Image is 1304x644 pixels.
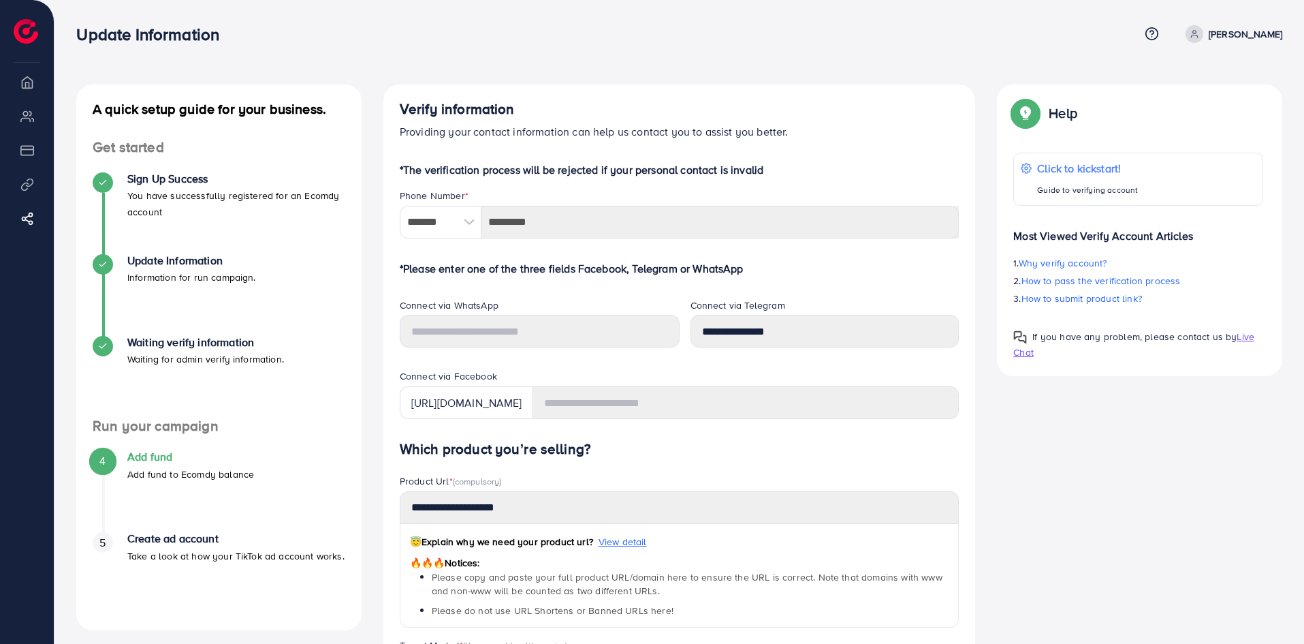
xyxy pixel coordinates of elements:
[127,187,345,220] p: You have successfully registered for an Ecomdy account
[1246,583,1294,634] iframe: Chat
[400,386,533,419] div: [URL][DOMAIN_NAME]
[1013,101,1038,125] img: Popup guide
[1021,292,1142,305] span: How to submit product link?
[400,474,502,488] label: Product Url
[127,269,256,286] p: Information for run campaign.
[76,532,362,614] li: Create ad account
[410,535,593,549] span: Explain why we need your product url?
[690,298,785,312] label: Connect via Telegram
[76,336,362,418] li: Waiting verify information
[76,418,362,435] h4: Run your campaign
[1037,160,1138,177] p: Click to kickstart!
[127,172,345,185] h4: Sign Up Success
[76,450,362,532] li: Add fund
[410,556,445,570] span: 🔥🔥🔥
[127,336,284,349] h4: Waiting verify information
[1180,25,1282,43] a: [PERSON_NAME]
[1013,255,1263,271] p: 1.
[400,101,959,118] h4: Verify information
[400,260,959,277] p: *Please enter one of the three fields Facebook, Telegram or WhatsApp
[1013,217,1263,244] p: Most Viewed Verify Account Articles
[76,25,230,44] h3: Update Information
[99,453,106,469] span: 4
[432,604,673,617] span: Please do not use URL Shortens or Banned URLs here!
[410,535,422,549] span: 😇
[400,189,468,202] label: Phone Number
[400,162,959,178] p: *The verification process will be rejected if your personal contact is invalid
[400,123,959,140] p: Providing your contact information can help us contact you to assist you better.
[1019,256,1107,270] span: Why verify account?
[1049,105,1077,121] p: Help
[127,532,345,545] h4: Create ad account
[599,535,647,549] span: View detail
[76,172,362,254] li: Sign Up Success
[127,351,284,367] p: Waiting for admin verify information.
[127,466,254,482] p: Add fund to Ecomdy balance
[400,298,498,312] label: Connect via WhatsApp
[400,441,959,458] h4: Which product you’re selling?
[76,101,362,117] h4: A quick setup guide for your business.
[1013,273,1263,289] p: 2.
[1021,274,1181,288] span: How to pass the verification process
[99,535,106,551] span: 5
[127,254,256,267] h4: Update Information
[127,450,254,463] h4: Add fund
[1013,331,1027,344] img: Popup guide
[127,548,345,564] p: Take a look at how your TikTok ad account works.
[1209,26,1282,42] p: [PERSON_NAME]
[432,570,942,598] span: Please copy and paste your full product URL/domain here to ensure the URL is correct. Note that d...
[410,556,480,570] span: Notices:
[1013,290,1263,307] p: 3.
[76,254,362,336] li: Update Information
[1037,182,1138,198] p: Guide to verifying account
[14,19,38,44] img: logo
[76,139,362,156] h4: Get started
[453,475,502,487] span: (compulsory)
[400,369,497,383] label: Connect via Facebook
[1032,330,1237,343] span: If you have any problem, please contact us by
